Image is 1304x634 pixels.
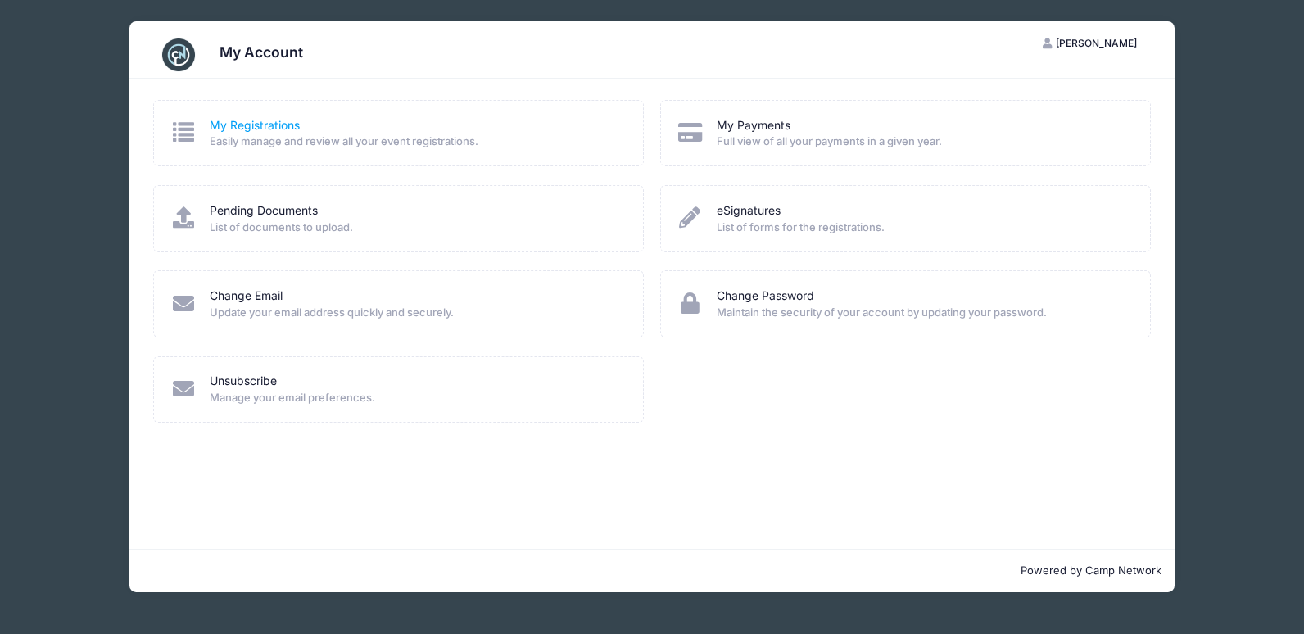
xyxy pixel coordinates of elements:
[210,220,622,236] span: List of documents to upload.
[162,38,195,71] img: CampNetwork
[210,117,300,134] a: My Registrations
[717,202,781,220] a: eSignatures
[1056,37,1137,49] span: [PERSON_NAME]
[717,134,1129,150] span: Full view of all your payments in a given year.
[717,305,1129,321] span: Maintain the security of your account by updating your password.
[143,563,1161,579] p: Powered by Camp Network
[717,288,814,305] a: Change Password
[717,220,1129,236] span: List of forms for the registrations.
[210,288,283,305] a: Change Email
[210,202,318,220] a: Pending Documents
[210,134,622,150] span: Easily manage and review all your event registrations.
[210,373,277,390] a: Unsubscribe
[210,305,622,321] span: Update your email address quickly and securely.
[210,390,622,406] span: Manage your email preferences.
[717,117,790,134] a: My Payments
[1028,29,1151,57] button: [PERSON_NAME]
[220,43,303,61] h3: My Account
